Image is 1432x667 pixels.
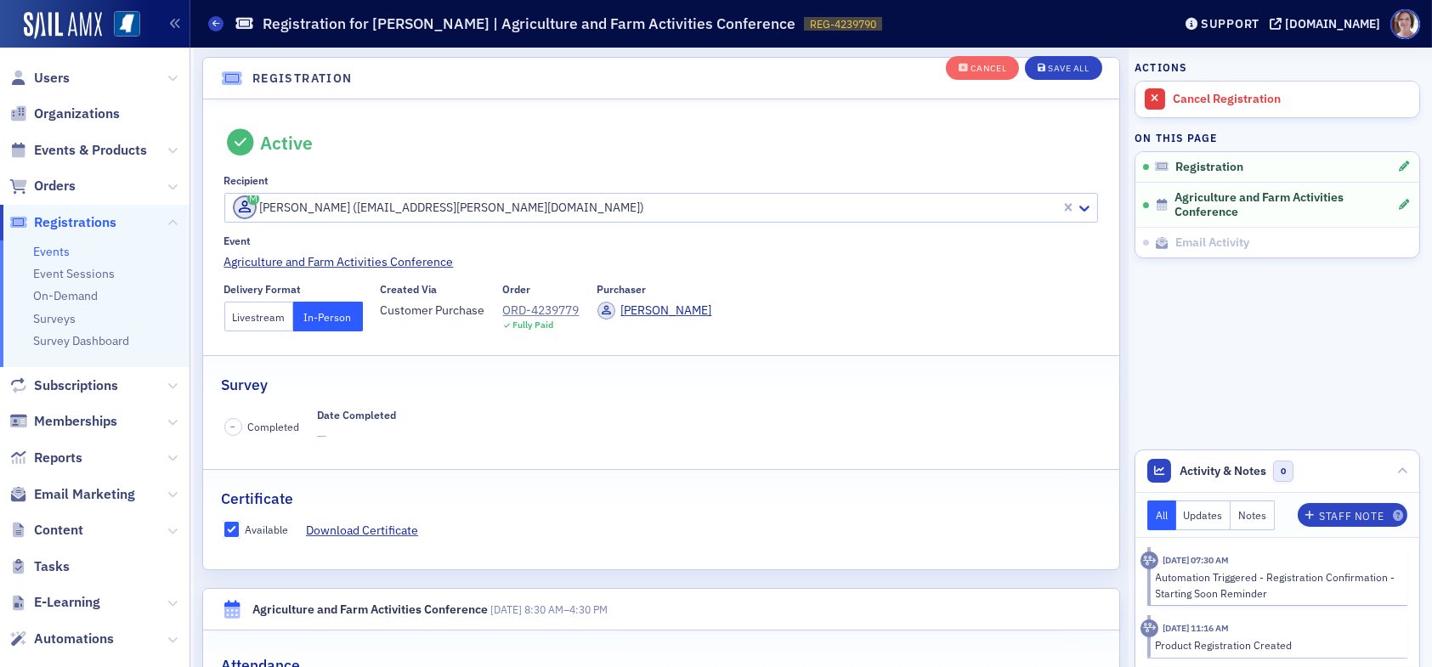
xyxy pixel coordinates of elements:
[503,302,580,319] a: ORD-4239779
[1156,569,1396,601] div: Automation Triggered - Registration Confirmation - Starting Soon Reminder
[24,12,102,39] img: SailAMX
[34,449,82,467] span: Reports
[252,601,488,619] div: Agriculture and Farm Activities Conference
[1273,461,1294,482] span: 0
[1175,235,1249,251] span: Email Activity
[224,283,302,296] div: Delivery Format
[1163,622,1229,634] time: 8/11/2025 11:16 AM
[9,69,70,88] a: Users
[1270,18,1386,30] button: [DOMAIN_NAME]
[1135,59,1187,75] h4: Actions
[102,11,140,40] a: View Homepage
[224,522,240,537] input: Available
[512,319,553,331] div: Fully Paid
[33,333,129,348] a: Survey Dashboard
[503,283,531,296] div: Order
[971,65,1006,74] div: Cancel
[34,141,147,160] span: Events & Products
[9,593,100,612] a: E-Learning
[1135,130,1420,145] h4: On this page
[224,174,269,187] div: Recipient
[252,70,353,88] h4: Registration
[233,195,1058,219] div: [PERSON_NAME] ([EMAIL_ADDRESS][PERSON_NAME][DOMAIN_NAME])
[34,485,135,504] span: Email Marketing
[490,602,608,616] span: –
[34,593,100,612] span: E-Learning
[9,213,116,232] a: Registrations
[33,288,98,303] a: On-Demand
[1298,503,1407,527] button: Staff Note
[490,602,522,616] span: [DATE]
[1174,190,1396,220] span: Agriculture and Farm Activities Conference
[1163,554,1229,566] time: 8/19/2025 07:30 AM
[381,302,485,319] span: Customer Purchase
[260,132,313,154] div: Active
[33,311,76,326] a: Surveys
[9,485,135,504] a: Email Marketing
[34,213,116,232] span: Registrations
[621,302,712,319] div: [PERSON_NAME]
[34,521,83,540] span: Content
[221,374,268,396] h2: Survey
[1319,512,1384,521] div: Staff Note
[9,105,120,123] a: Organizations
[810,17,876,31] span: REG-4239790
[318,427,397,445] span: —
[245,523,288,537] div: Available
[9,521,83,540] a: Content
[381,283,438,296] div: Created Via
[9,412,117,431] a: Memberships
[946,57,1019,81] button: Cancel
[9,449,82,467] a: Reports
[34,630,114,648] span: Automations
[9,141,147,160] a: Events & Products
[569,602,608,616] time: 4:30 PM
[306,522,431,540] a: Download Certificate
[1390,9,1420,39] span: Profile
[33,266,115,281] a: Event Sessions
[34,412,117,431] span: Memberships
[1285,16,1380,31] div: [DOMAIN_NAME]
[1048,65,1089,74] div: Save All
[221,488,293,510] h2: Certificate
[597,302,712,319] a: [PERSON_NAME]
[597,283,647,296] div: Purchaser
[1175,160,1243,175] span: Registration
[1173,92,1411,107] div: Cancel Registration
[34,376,118,395] span: Subscriptions
[1141,619,1158,637] div: Activity
[34,105,120,123] span: Organizations
[1147,500,1176,530] button: All
[34,69,70,88] span: Users
[1135,82,1419,117] a: Cancel Registration
[9,630,114,648] a: Automations
[248,419,300,434] span: Completed
[224,235,252,247] div: Event
[34,177,76,195] span: Orders
[1141,551,1158,569] div: Activity
[1025,57,1101,81] button: Save All
[9,376,118,395] a: Subscriptions
[34,557,70,576] span: Tasks
[1156,637,1396,653] div: Product Registration Created
[114,11,140,37] img: SailAMX
[230,421,235,432] span: –
[263,14,795,34] h1: Registration for [PERSON_NAME] | Agriculture and Farm Activities Conference
[318,409,397,421] div: Date Completed
[1201,16,1259,31] div: Support
[9,557,70,576] a: Tasks
[224,253,1099,271] a: Agriculture and Farm Activities Conference
[293,302,363,331] button: In-Person
[224,302,294,331] button: Livestream
[1176,500,1231,530] button: Updates
[33,244,70,259] a: Events
[524,602,563,616] time: 8:30 AM
[1180,462,1267,480] span: Activity & Notes
[9,177,76,195] a: Orders
[1231,500,1275,530] button: Notes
